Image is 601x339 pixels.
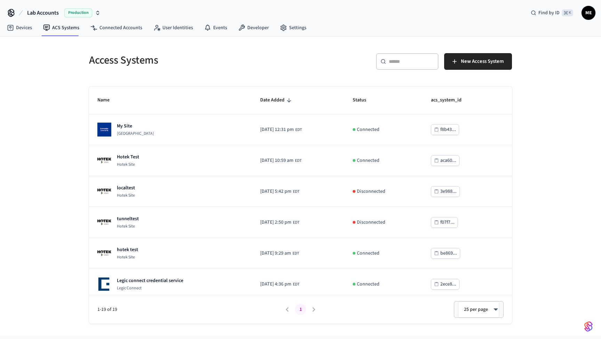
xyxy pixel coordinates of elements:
[260,219,299,226] div: America/New_York
[584,321,593,332] img: SeamLogoGradient.69752ec5.svg
[293,281,299,288] span: EDT
[431,155,459,166] button: aca60...
[260,250,291,257] span: [DATE] 9:29 am
[117,154,139,160] p: Hotek Test
[38,22,85,34] a: ACS Systems
[97,246,111,260] img: Hotek Site Logo
[260,219,291,226] span: [DATE] 2:50 pm
[117,215,139,222] p: tunneltest
[293,189,299,195] span: EDT
[260,95,294,106] span: Date Added
[117,277,183,284] p: Legic connect credential service
[281,304,320,315] nav: pagination navigation
[295,127,302,133] span: EDT
[97,123,111,137] img: Dormakaba Community Site Logo
[117,131,154,137] p: [GEOGRAPHIC_DATA]
[97,215,111,229] img: Hotek Site Logo
[117,246,138,253] p: hotek test
[582,7,595,19] span: ME
[97,184,111,198] img: Hotek Site Logo
[431,95,471,106] span: acs_system_id
[260,157,294,164] span: [DATE] 10:59 am
[431,186,460,197] button: 3e988...
[562,9,573,16] span: ⌘ K
[260,250,299,257] div: America/New_York
[260,188,291,195] span: [DATE] 5:42 pm
[97,154,111,167] img: Hotek Site Logo
[295,304,306,315] button: page 1
[97,95,119,106] span: Name
[199,22,233,34] a: Events
[148,22,199,34] a: User Identities
[260,188,299,195] div: America/New_York
[431,279,459,290] button: 2ece8...
[357,157,379,164] p: Connected
[117,184,135,191] p: localtest
[89,53,296,67] h5: Access Systems
[461,57,504,66] span: New Access System
[260,281,299,288] div: America/New_York
[458,301,499,318] div: 25 per page
[85,22,148,34] a: Connected Accounts
[117,224,139,229] p: Hotek Site
[353,95,375,106] span: Status
[538,9,560,16] span: Find by ID
[357,126,379,133] p: Connected
[440,218,455,227] div: f07f7...
[293,250,299,257] span: EDT
[525,7,579,19] div: Find by ID⌘ K
[440,125,456,134] div: f8b43...
[357,219,385,226] p: Disconnected
[260,281,291,288] span: [DATE] 4:36 pm
[440,187,457,196] div: 3e988...
[117,162,139,167] p: Hotek Site
[97,306,281,313] span: 1-19 of 19
[357,281,379,288] p: Connected
[27,9,59,17] span: Lab Accounts
[97,277,111,291] img: Legic Connect Logo
[293,220,299,226] span: EDT
[117,286,183,291] p: Legic Connect
[260,157,302,164] div: America/New_York
[260,126,302,133] div: America/New_York
[274,22,312,34] a: Settings
[1,22,38,34] a: Devices
[582,6,595,20] button: ME
[64,8,92,17] span: Production
[431,248,460,259] button: be869...
[117,193,135,198] p: Hotek Site
[233,22,274,34] a: Developer
[440,156,456,165] div: aca60...
[357,188,385,195] p: Disconnected
[117,255,138,260] p: Hotek Site
[431,217,458,228] button: f07f7...
[295,158,302,164] span: EDT
[440,249,457,258] div: be869...
[357,250,379,257] p: Connected
[260,126,294,133] span: [DATE] 12:31 pm
[440,280,456,289] div: 2ece8...
[431,124,459,135] button: f8b43...
[117,123,154,130] p: My Site
[444,53,512,70] button: New Access System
